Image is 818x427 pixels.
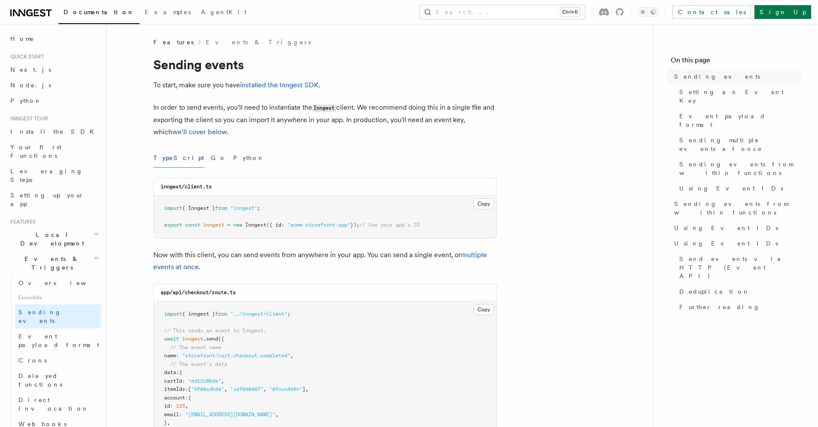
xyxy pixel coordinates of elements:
[215,205,227,211] span: from
[312,104,336,112] code: Inngest
[638,7,658,17] button: Toggle dark mode
[15,353,101,368] a: Crons
[164,353,176,359] span: name
[7,31,101,46] a: Home
[164,328,266,334] span: // This sends an event to Inngest.
[227,222,230,228] span: =
[10,128,99,135] span: Install the SDK
[182,311,215,317] span: { inngest }
[185,386,188,392] span: :
[182,378,185,384] span: :
[672,5,751,19] a: Contact sales
[676,181,801,196] a: Using Event IDs
[676,84,801,108] a: Setting an Event Key
[58,3,140,24] a: Documentation
[7,163,101,187] a: Leveraging Steps
[153,57,497,72] h1: Sending events
[7,93,101,108] a: Python
[15,291,101,304] span: Essentials
[7,53,44,60] span: Quick start
[10,144,61,159] span: Your first Functions
[182,336,203,342] span: inngest
[196,3,252,23] a: AgentKit
[233,222,242,228] span: new
[671,196,801,220] a: Sending events from within functions
[15,368,101,392] a: Delayed functions
[164,403,170,409] span: id
[290,353,293,359] span: ,
[281,222,284,228] span: :
[245,222,266,228] span: Inngest
[679,88,801,105] span: Setting an Event Key
[674,72,760,81] span: Sending events
[18,309,61,324] span: Sending events
[420,5,585,19] button: Search...Ctrl+K
[161,184,212,190] code: inngest/client.ts
[7,227,101,251] button: Local Development
[191,386,224,392] span: "9f08sdh84"
[676,251,801,284] a: Send events via HTTP (Event API)
[10,97,42,104] span: Python
[474,304,494,315] button: Copy
[679,303,760,311] span: Further reading
[203,222,224,228] span: inngest
[257,205,260,211] span: ;
[201,9,246,15] span: AgentKit
[305,386,308,392] span: ,
[18,333,99,348] span: Event payload format
[7,77,101,93] a: Node.js
[153,38,194,46] span: Features
[7,139,101,163] a: Your first Functions
[679,136,801,153] span: Sending multiple events at once
[164,420,167,426] span: }
[676,108,801,132] a: Event payload format
[164,386,185,392] span: itemIds
[218,336,224,342] span: ({
[230,386,263,392] span: "sdf098487"
[676,157,801,181] a: Sending events from within functions
[275,412,278,418] span: ,
[185,395,188,401] span: :
[176,403,185,409] span: 123
[170,344,221,350] span: // The event name
[233,148,265,168] button: Python
[15,304,101,329] a: Sending events
[182,205,215,211] span: { Inngest }
[679,255,801,280] span: Send events via HTTP (Event API)
[188,395,191,401] span: {
[18,280,107,286] span: Overview
[7,230,94,248] span: Local Development
[679,160,801,177] span: Sending events from within functions
[179,412,182,418] span: :
[679,287,750,296] span: Deduplication
[188,378,221,384] span: "ed12c8bde"
[164,412,179,418] span: email
[676,299,801,315] a: Further reading
[676,284,801,299] a: Deduplication
[164,369,176,375] span: data
[7,255,94,272] span: Events & Triggers
[269,386,302,392] span: "0fnun498n"
[170,361,227,367] span: // The event's data
[185,403,188,409] span: ,
[302,386,305,392] span: ]
[15,392,101,416] a: Direct invocation
[224,386,227,392] span: ,
[10,82,51,89] span: Node.js
[287,222,350,228] span: "acme-storefront-app"
[7,62,101,77] a: Next.js
[153,101,497,138] p: In order to send events, you'll need to instantiate the client. We recommend doing this in a sing...
[153,79,497,91] p: To start, make sure you have .
[230,205,257,211] span: "inngest"
[560,8,580,16] kbd: Ctrl+K
[164,336,179,342] span: await
[164,222,182,228] span: export
[211,148,226,168] button: Go
[18,357,47,364] span: Crons
[7,251,101,275] button: Events & Triggers
[15,329,101,353] a: Event payload format
[10,168,83,183] span: Leveraging Steps
[7,124,101,139] a: Install the SDK
[179,369,182,375] span: {
[671,220,801,236] a: Using Event IDs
